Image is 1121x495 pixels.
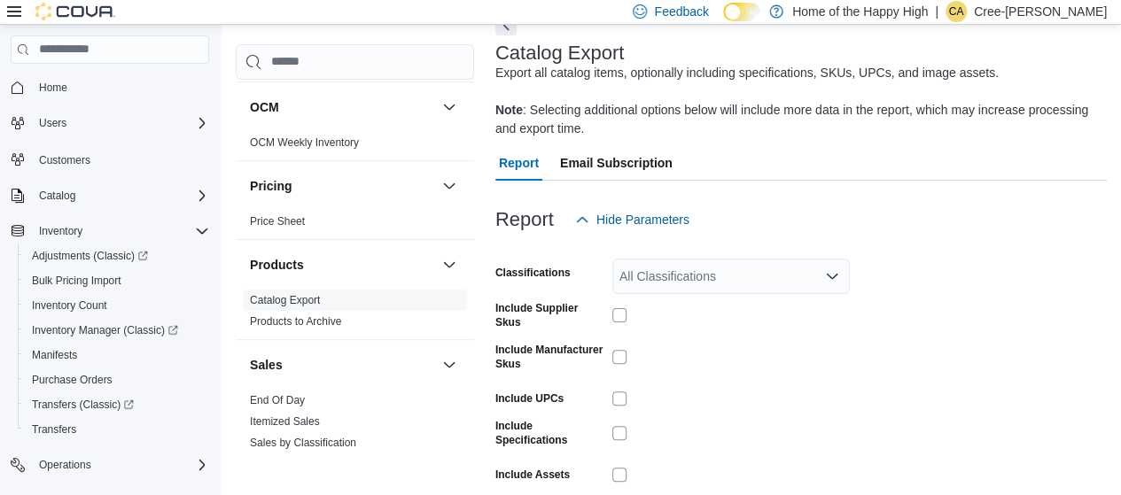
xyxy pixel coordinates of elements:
[25,369,120,391] a: Purchase Orders
[250,356,283,374] h3: Sales
[495,343,605,371] label: Include Manufacturer Skus
[25,270,209,291] span: Bulk Pricing Import
[4,74,216,100] button: Home
[495,209,554,230] h3: Report
[236,132,474,160] div: OCM
[32,185,209,206] span: Catalog
[32,112,74,134] button: Users
[250,135,359,150] span: OCM Weekly Inventory
[250,414,320,429] span: Itemized Sales
[25,419,83,440] a: Transfers
[499,145,539,181] span: Report
[495,419,605,447] label: Include Specifications
[25,245,155,267] a: Adjustments (Classic)
[495,43,624,64] h3: Catalog Export
[18,417,216,442] button: Transfers
[935,1,938,22] p: |
[946,1,967,22] div: Cree-Ann Perrin
[250,177,292,195] h3: Pricing
[18,367,216,392] button: Purchase Orders
[25,295,209,316] span: Inventory Count
[974,1,1107,22] p: Cree-[PERSON_NAME]
[32,348,77,362] span: Manifests
[39,81,67,95] span: Home
[250,394,305,406] a: End Of Day
[32,274,121,288] span: Bulk Pricing Import
[723,21,724,22] span: Dark Mode
[250,356,435,374] button: Sales
[25,295,114,316] a: Inventory Count
[25,320,185,341] a: Inventory Manager (Classic)
[32,249,148,263] span: Adjustments (Classic)
[792,1,928,22] p: Home of the Happy High
[250,98,279,116] h3: OCM
[25,344,84,366] a: Manifests
[949,1,964,22] span: CA
[4,183,216,208] button: Catalog
[25,394,141,415] a: Transfers (Classic)
[236,211,474,239] div: Pricing
[439,254,460,275] button: Products
[250,98,435,116] button: OCM
[723,3,760,21] input: Dark Mode
[25,320,209,341] span: Inventory Manager (Classic)
[250,393,305,407] span: End Of Day
[495,103,523,117] b: Note
[32,373,113,387] span: Purchase Orders
[25,245,209,267] span: Adjustments (Classic)
[250,256,304,274] h3: Products
[18,244,216,268] a: Adjustments (Classic)
[236,290,474,339] div: Products
[39,224,82,238] span: Inventory
[250,293,320,307] span: Catalog Export
[495,301,605,329] label: Include Supplier Skus
[250,415,320,428] a: Itemized Sales
[495,14,517,35] button: Next
[39,153,90,167] span: Customers
[568,202,697,237] button: Hide Parameters
[495,468,570,482] label: Include Assets
[32,220,90,242] button: Inventory
[495,391,564,406] label: Include UPCs
[32,150,97,171] a: Customers
[25,419,209,440] span: Transfers
[32,422,76,437] span: Transfers
[596,211,689,228] span: Hide Parameters
[250,256,435,274] button: Products
[18,268,216,293] button: Bulk Pricing Import
[560,145,673,181] span: Email Subscription
[4,219,216,244] button: Inventory
[250,214,305,228] span: Price Sheet
[32,112,209,134] span: Users
[4,111,216,135] button: Users
[25,344,209,366] span: Manifests
[32,148,209,170] span: Customers
[32,454,209,476] span: Operations
[32,220,209,242] span: Inventory
[25,394,209,415] span: Transfers (Classic)
[250,294,320,306] a: Catalog Export
[250,314,341,329] span: Products to Archive
[25,270,128,291] a: Bulk Pricing Import
[18,318,216,343] a: Inventory Manager (Classic)
[250,136,359,149] a: OCM Weekly Inventory
[439,175,460,197] button: Pricing
[32,77,74,98] a: Home
[39,116,66,130] span: Users
[32,323,178,337] span: Inventory Manager (Classic)
[32,298,107,313] span: Inventory Count
[25,369,209,391] span: Purchase Orders
[654,3,708,20] span: Feedback
[495,266,571,280] label: Classifications
[35,3,115,20] img: Cova
[250,215,305,228] a: Price Sheet
[495,64,1098,138] div: Export all catalog items, optionally including specifications, SKUs, UPCs, and image assets. : Se...
[250,437,356,449] a: Sales by Classification
[32,185,82,206] button: Catalog
[18,392,216,417] a: Transfers (Classic)
[825,269,839,283] button: Open list of options
[4,452,216,477] button: Operations
[439,354,460,375] button: Sales
[32,454,98,476] button: Operations
[39,189,75,203] span: Catalog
